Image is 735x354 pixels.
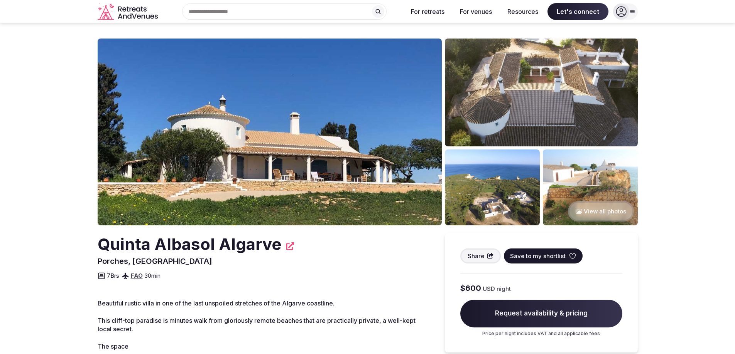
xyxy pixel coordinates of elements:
span: Beautiful rustic villa in one of the last unspoiled stretches of the Algarve coastline. [98,299,335,307]
span: 30 min [144,272,161,280]
img: Venue cover photo [98,39,442,225]
span: Save to my shortlist [510,252,566,260]
span: This cliff-top paradise is minutes walk from gloriously remote beaches that are practically priva... [98,317,416,333]
a: FAO [131,272,143,279]
img: Venue gallery photo [543,149,638,225]
span: The space [98,342,128,350]
button: For retreats [405,3,451,20]
svg: Retreats and Venues company logo [98,3,159,20]
img: Venue gallery photo [445,39,638,146]
button: Save to my shortlist [504,248,583,263]
span: Request availability & pricing [460,300,622,327]
span: Let's connect [547,3,608,20]
img: Venue gallery photo [445,149,540,225]
span: Share [468,252,484,260]
span: Porches, [GEOGRAPHIC_DATA] [98,257,212,266]
button: Share [460,248,501,263]
button: View all photos [568,201,634,221]
h2: Quinta Albasol Algarve [98,233,282,256]
span: night [497,285,511,293]
a: Visit the homepage [98,3,159,20]
span: USD [483,285,495,293]
button: For venues [454,3,498,20]
button: Resources [501,3,544,20]
p: Price per night includes VAT and all applicable fees [460,331,622,337]
span: $600 [460,283,481,294]
span: 7 Brs [107,272,119,280]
